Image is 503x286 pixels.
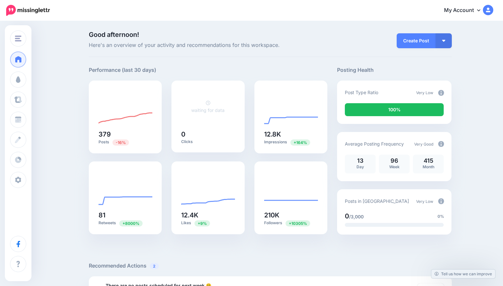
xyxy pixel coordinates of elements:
span: Previous period: 4.84K [290,139,310,146]
span: 0% [438,213,444,220]
a: Tell us how we can improve [431,269,495,278]
p: Impressions [264,139,318,145]
p: 415 [416,158,440,164]
span: Day [357,164,364,169]
h5: 12.4K [181,212,235,218]
a: waiting for data [191,100,225,113]
div: 100% of your posts in the last 30 days were manually created (i.e. were not from Drip Campaigns o... [345,103,444,116]
h5: 210K [264,212,318,218]
span: Very Low [416,199,433,204]
a: My Account [438,3,493,18]
span: Good afternoon! [89,31,139,38]
h5: 12.8K [264,131,318,137]
span: /3,000 [349,214,364,219]
p: Posts in [GEOGRAPHIC_DATA] [345,197,409,205]
span: Previous period: 11.4K [194,220,210,226]
p: Post Type Ratio [345,89,378,96]
img: arrow-down-white.png [442,40,445,42]
p: 96 [382,158,406,164]
img: Missinglettr [6,5,50,16]
a: Create Post [397,33,436,48]
span: Here's an overview of your activity and recommendations for this workspace. [89,41,328,49]
span: Week [389,164,400,169]
span: 0 [345,212,349,220]
p: Average Posting Frequency [345,140,404,148]
img: info-circle-grey.png [438,90,444,96]
h5: Recommended Actions [89,262,452,270]
p: Clicks [181,139,235,144]
h5: 81 [99,212,152,218]
h5: 0 [181,131,235,137]
span: Very Good [414,142,433,147]
h5: 379 [99,131,152,137]
p: Likes [181,220,235,226]
h5: Performance (last 30 days) [89,66,156,74]
span: 2 [150,263,159,269]
img: info-circle-grey.png [438,141,444,147]
h5: Posting Health [337,66,451,74]
img: info-circle-grey.png [438,198,444,204]
p: 13 [348,158,372,164]
span: Previous period: 449 [112,139,129,146]
p: Followers [264,220,318,226]
span: Very Low [416,90,433,95]
img: menu.png [15,36,21,41]
span: Month [423,164,434,169]
span: Previous period: 2.02K [286,220,310,226]
p: Retweets [99,220,152,226]
span: Previous period: 1 [119,220,143,226]
p: Posts [99,139,152,145]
